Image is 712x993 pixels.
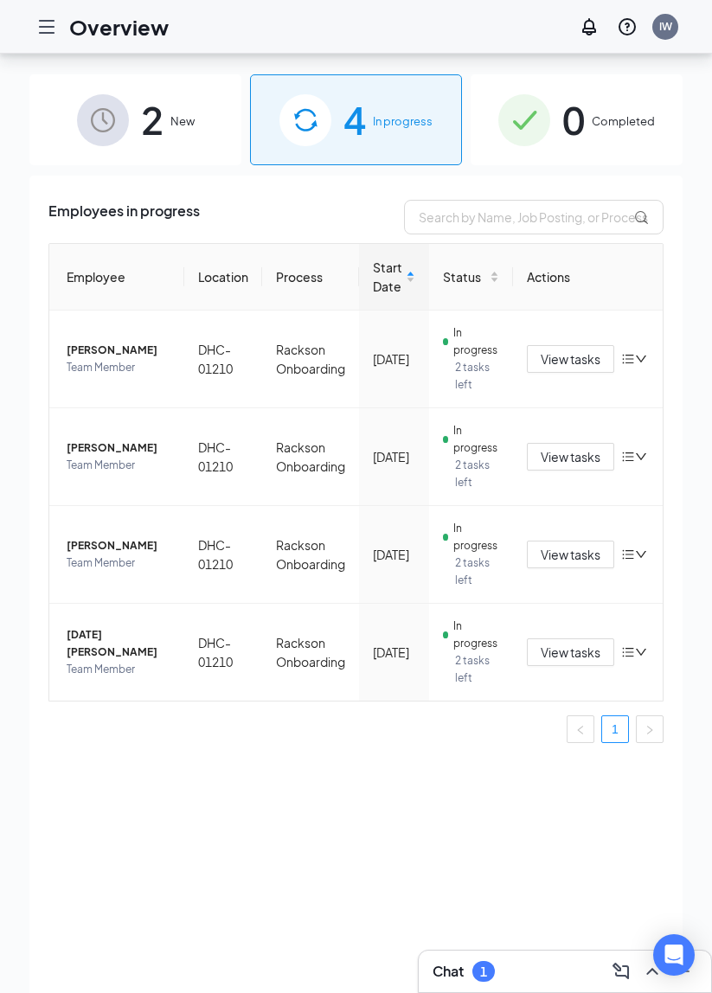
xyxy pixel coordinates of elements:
span: down [635,548,647,561]
span: Team Member [67,554,170,572]
span: In progress [453,520,498,554]
span: View tasks [541,349,600,368]
span: Start Date [373,258,402,296]
td: Rackson Onboarding [262,408,359,506]
span: [PERSON_NAME] [67,537,170,554]
th: Process [262,244,359,311]
span: View tasks [541,545,600,564]
svg: Hamburger [36,16,57,37]
input: Search by Name, Job Posting, or Process [404,200,664,234]
span: [PERSON_NAME] [67,439,170,457]
td: DHC-01210 [184,506,262,604]
li: Next Page [636,715,664,743]
div: [DATE] [373,349,415,368]
td: Rackson Onboarding [262,506,359,604]
span: Team Member [67,661,170,678]
button: View tasks [527,541,614,568]
span: Status [443,267,486,286]
svg: Notifications [579,16,600,37]
div: IW [659,19,672,34]
span: In progress [453,618,498,652]
span: 2 tasks left [455,359,499,394]
span: Employees in progress [48,200,200,234]
span: left [575,725,586,735]
th: Employee [49,244,184,311]
svg: ComposeMessage [611,961,632,982]
th: Location [184,244,262,311]
svg: ChevronUp [642,961,663,982]
span: In progress [373,112,433,130]
button: View tasks [527,443,614,471]
td: DHC-01210 [184,311,262,408]
span: 0 [562,90,585,150]
span: 2 tasks left [455,554,499,589]
a: 1 [602,716,628,742]
td: Rackson Onboarding [262,604,359,701]
span: bars [621,352,635,366]
span: 2 [141,90,164,150]
td: DHC-01210 [184,604,262,701]
td: DHC-01210 [184,408,262,506]
span: [DATE][PERSON_NAME] [67,626,170,661]
span: bars [621,450,635,464]
div: 1 [480,964,487,979]
span: 2 tasks left [455,457,499,491]
button: left [567,715,594,743]
span: New [170,112,195,130]
span: Team Member [67,457,170,474]
span: View tasks [541,447,600,466]
span: [PERSON_NAME] [67,342,170,359]
button: View tasks [527,345,614,373]
span: down [635,646,647,658]
button: View tasks [527,638,614,666]
h3: Chat [433,962,464,981]
span: bars [621,645,635,659]
div: [DATE] [373,545,415,564]
th: Actions [513,244,664,311]
svg: QuestionInfo [617,16,638,37]
span: View tasks [541,643,600,662]
div: [DATE] [373,643,415,662]
span: In progress [453,422,498,457]
span: Team Member [67,359,170,376]
div: Open Intercom Messenger [653,934,695,976]
li: 1 [601,715,629,743]
button: ComposeMessage [607,958,635,985]
h1: Overview [69,12,169,42]
td: Rackson Onboarding [262,311,359,408]
button: ChevronUp [638,958,666,985]
span: down [635,353,647,365]
span: 2 tasks left [455,652,499,687]
span: In progress [453,324,498,359]
div: [DATE] [373,447,415,466]
span: right [645,725,655,735]
th: Status [429,244,513,311]
span: 4 [343,90,366,150]
span: bars [621,548,635,561]
button: right [636,715,664,743]
span: Completed [592,112,655,130]
li: Previous Page [567,715,594,743]
span: down [635,451,647,463]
